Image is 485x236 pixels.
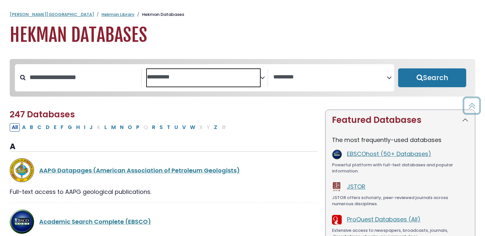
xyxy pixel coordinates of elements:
[150,123,157,132] button: Filter Results R
[165,123,172,132] button: Filter Results T
[134,123,141,132] button: Filter Results P
[28,123,35,132] button: Filter Results B
[35,123,43,132] button: Filter Results C
[102,123,109,132] button: Filter Results L
[44,123,52,132] button: Filter Results D
[126,123,134,132] button: Filter Results O
[10,59,475,97] nav: Search filters
[74,123,82,132] button: Filter Results H
[180,123,188,132] button: Filter Results V
[10,123,20,132] button: All
[158,123,165,132] button: Filter Results S
[332,162,468,174] div: Powerful platform with full-text databases and popular information.
[66,123,74,132] button: Filter Results G
[39,166,240,174] a: AAPG Datapages (American Association of Petroleum Geologists)
[10,187,317,196] div: Full-text access to AAPG geological publications.
[10,109,75,120] span: 247 Databases
[52,123,58,132] button: Filter Results E
[347,183,365,191] a: JSTOR
[325,110,475,130] button: Featured Databases
[10,24,475,46] h1: Hekman Databases
[398,68,466,87] button: Submit for Search Results
[101,11,135,18] a: Hekman Library
[59,123,65,132] button: Filter Results F
[188,123,197,132] button: Filter Results W
[172,123,180,132] button: Filter Results U
[88,123,95,132] button: Filter Results J
[118,123,125,132] button: Filter Results N
[460,100,483,112] a: Back to Top
[212,123,219,132] button: Filter Results Z
[332,136,468,144] p: The most frequently-used databases
[10,11,475,18] nav: breadcrumb
[10,11,94,18] a: [PERSON_NAME][GEOGRAPHIC_DATA]
[147,74,260,81] textarea: Search
[10,142,317,152] h3: A
[26,72,141,83] input: Search database by title or keyword
[332,195,468,207] div: JSTOR offers scholarly, peer-reviewed journals across numerous disciplines.
[10,123,229,131] div: Alpha-list to filter by first letter of database name
[82,123,87,132] button: Filter Results I
[20,123,28,132] button: Filter Results A
[347,150,431,158] a: EBSCOhost (50+ Databases)
[109,123,118,132] button: Filter Results M
[135,11,184,18] li: Hekman Databases
[347,215,420,223] a: ProQuest Databases (All)
[39,218,151,226] a: Academic Search Complete (EBSCO)
[273,74,387,81] textarea: Search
